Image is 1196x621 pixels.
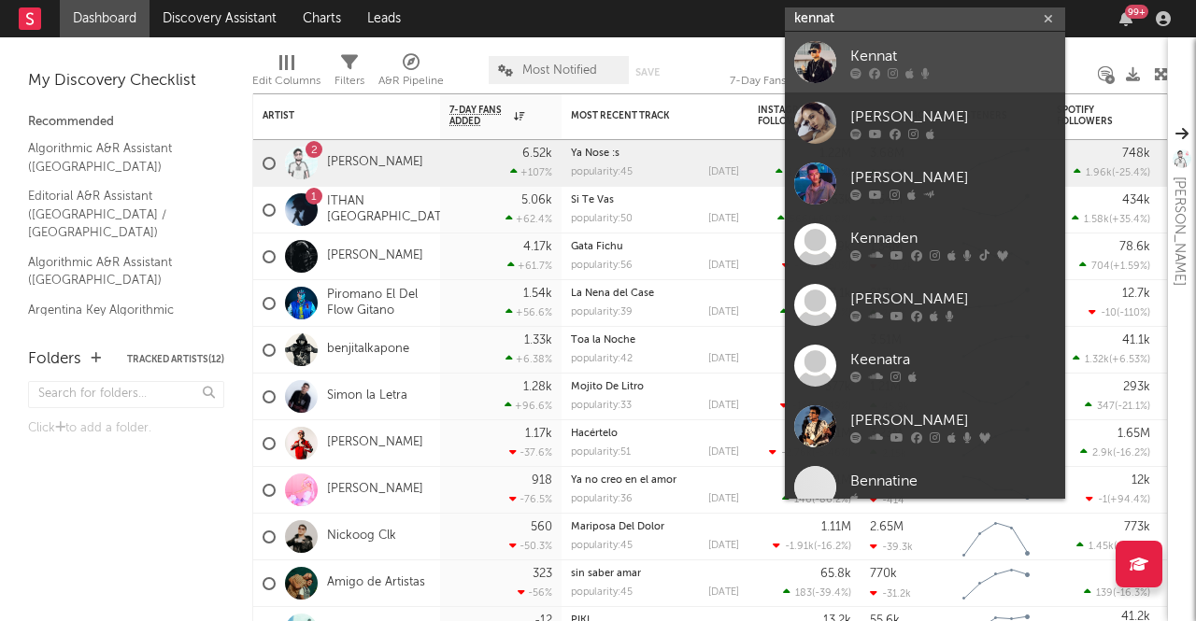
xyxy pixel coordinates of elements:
[1118,402,1147,412] span: -21.1 %
[327,194,453,226] a: ITHAN [GEOGRAPHIC_DATA]
[571,307,633,318] div: popularity: 39
[850,166,1056,189] div: [PERSON_NAME]
[817,542,848,552] span: -16.2 %
[1074,166,1150,178] div: ( )
[730,70,870,92] div: 7-Day Fans Added (7-Day Fans Added)
[327,248,423,264] a: [PERSON_NAME]
[571,148,739,159] div: Ya Nose :s
[1124,521,1150,533] div: 773k
[708,587,739,598] div: [DATE]
[28,138,206,176] a: Algorithmic A&R Assistant ([GEOGRAPHIC_DATA])
[252,47,320,101] div: Edit Columns
[571,494,633,504] div: popularity: 36
[1112,215,1147,225] span: +35.4 %
[571,195,614,205] a: Si Te Vas
[815,495,848,505] span: -86.2 %
[708,214,739,224] div: [DATE]
[571,335,635,346] a: Toa la Noche
[509,493,552,505] div: -76.5 %
[1084,215,1109,225] span: 1.58k
[1125,5,1148,19] div: 99 +
[1168,176,1190,286] div: [PERSON_NAME]
[777,213,851,225] div: ( )
[571,569,739,579] div: sin saber amar
[327,288,431,319] a: Piromano El Del Flow Gitano
[327,482,423,498] a: [PERSON_NAME]
[1132,474,1150,487] div: 12k
[635,67,660,78] button: Save
[820,568,851,580] div: 65.8k
[571,382,739,392] div: Mojito De Litro
[571,289,654,299] a: La Nena del Case
[1085,400,1150,412] div: ( )
[1110,495,1147,505] span: +94.4 %
[28,111,224,134] div: Recommended
[571,195,739,205] div: Si Te Vas
[1122,194,1150,206] div: 434k
[1073,353,1150,365] div: ( )
[571,475,676,486] a: Ya no creo en el amor
[776,166,851,178] div: ( )
[571,148,619,159] a: Ya Nose :s
[785,214,1065,275] a: Kennaden
[1085,355,1109,365] span: 1.32k
[522,64,597,77] span: Most Notified
[821,521,851,533] div: 1.11M
[127,355,224,364] button: Tracked Artists(12)
[378,70,444,92] div: A&R Pipeline
[327,342,409,358] a: benjitalkapone
[708,541,739,551] div: [DATE]
[571,335,739,346] div: Toa la Noche
[523,241,552,253] div: 4.17k
[509,540,552,552] div: -50.3 %
[850,106,1056,128] div: [PERSON_NAME]
[1122,148,1150,160] div: 748k
[785,153,1065,214] a: [PERSON_NAME]
[870,494,904,506] div: -414
[815,588,848,599] span: -39.4 %
[1072,213,1150,225] div: ( )
[782,493,851,505] div: ( )
[327,388,407,404] a: Simon la Letra
[252,70,320,92] div: Edit Columns
[335,47,364,101] div: Filters
[571,429,618,439] a: Hacértelo
[571,242,739,252] div: Gata Fichu
[571,522,664,532] a: Mariposa Del Dolor
[28,252,206,290] a: Algorithmic A&R Assistant ([GEOGRAPHIC_DATA])
[505,400,552,412] div: +96.6 %
[1057,105,1122,127] div: Spotify Followers
[708,354,739,364] div: [DATE]
[571,214,633,224] div: popularity: 50
[785,396,1065,457] a: [PERSON_NAME]
[533,568,552,580] div: 323
[1119,308,1147,318] span: -110 %
[954,560,1038,607] svg: Chart title
[1097,402,1115,412] span: 347
[28,417,224,440] div: Click to add a folder.
[1089,306,1150,318] div: ( )
[571,382,644,392] a: Mojito De Litro
[1113,261,1147,272] span: +1.59 %
[1119,11,1132,26] button: 99+
[571,587,633,598] div: popularity: 45
[525,428,552,440] div: 1.17k
[1079,260,1150,272] div: ( )
[532,474,552,487] div: 918
[1091,261,1110,272] span: 704
[730,47,870,101] div: 7-Day Fans Added (7-Day Fans Added)
[571,354,633,364] div: popularity: 42
[518,586,552,599] div: -56 %
[708,447,739,458] div: [DATE]
[1084,586,1150,599] div: ( )
[870,541,913,553] div: -39.3k
[850,227,1056,249] div: Kennaden
[522,148,552,160] div: 6.52k
[782,260,851,272] div: ( )
[571,167,633,177] div: popularity: 45
[510,166,552,178] div: +107 %
[795,588,812,599] span: 183
[773,540,851,552] div: ( )
[785,92,1065,153] a: [PERSON_NAME]
[1112,355,1147,365] span: +6.53 %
